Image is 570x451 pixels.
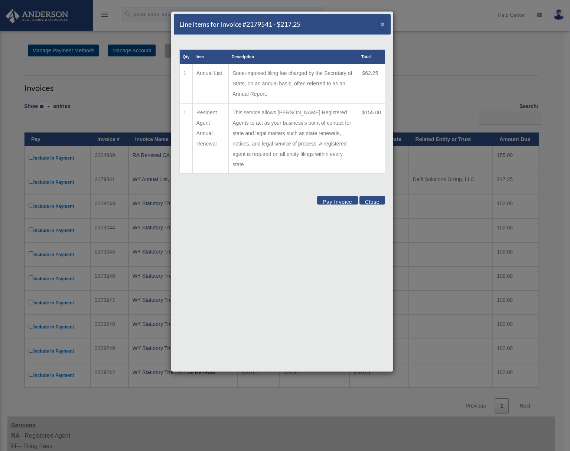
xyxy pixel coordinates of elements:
[317,196,358,205] button: Pay Invoice
[380,20,385,28] button: Close
[359,196,385,205] button: Close
[229,103,358,174] td: This service allows [PERSON_NAME] Registered Agents to act as your business's point of contact fo...
[358,103,385,174] td: $155.00
[192,103,228,174] td: Resident Agent Annual Renewal
[192,50,228,64] th: Item
[229,50,358,64] th: Description
[180,50,193,64] th: Qty
[358,64,385,104] td: $62.25
[180,64,193,104] td: 1
[180,103,193,174] td: 1
[192,64,228,104] td: Annual List
[229,64,358,104] td: State-imposed filing fee charged by the Secretary of State, on an annual basis, often referred to...
[358,50,385,64] th: Total
[179,20,300,29] h5: Line Items for Invoice #2179541 - $217.25
[380,20,385,28] span: ×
